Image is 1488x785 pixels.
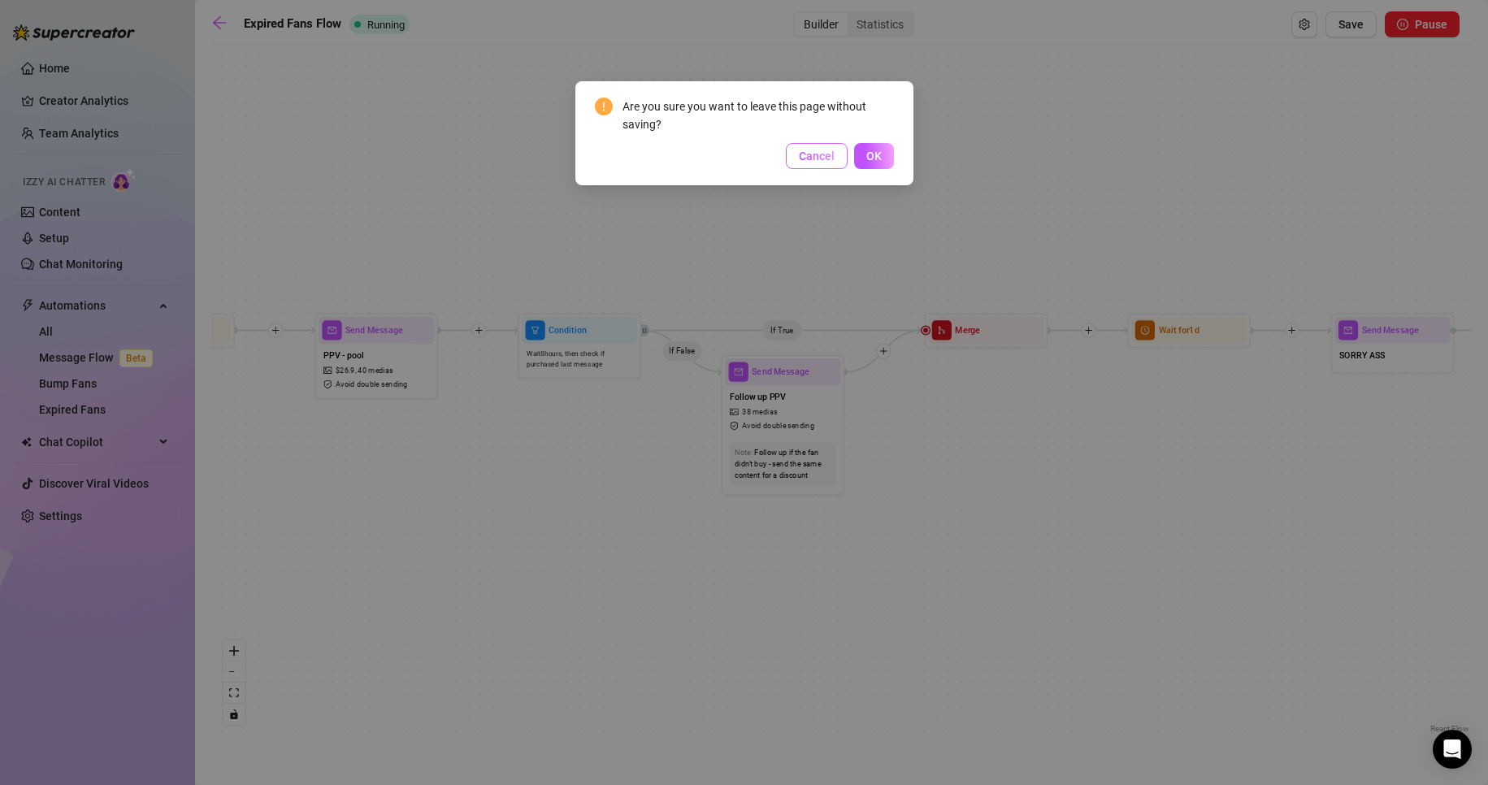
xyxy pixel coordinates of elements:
div: Are you sure you want to leave this page without saving? [623,98,894,133]
span: Cancel [799,150,835,163]
span: exclamation-circle [595,98,613,115]
button: Cancel [786,143,848,169]
button: OK [854,143,894,169]
span: OK [866,150,882,163]
div: Open Intercom Messenger [1433,730,1472,769]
